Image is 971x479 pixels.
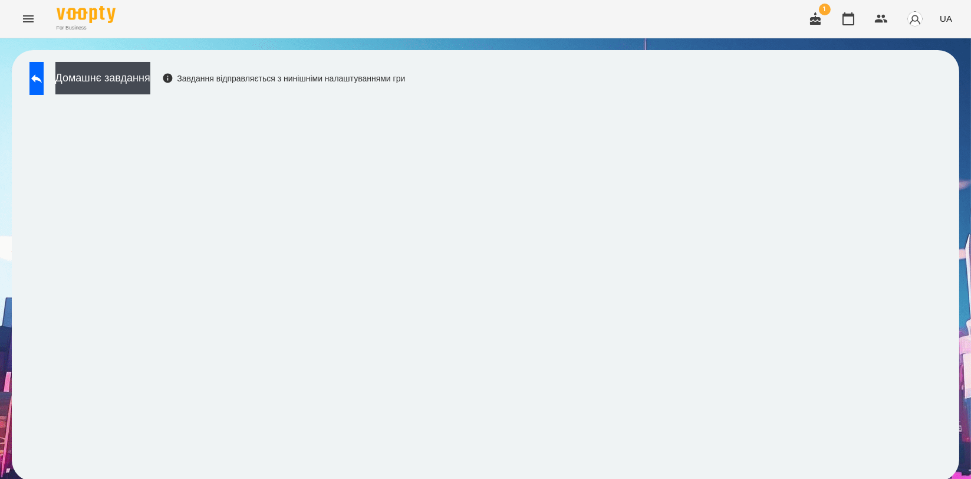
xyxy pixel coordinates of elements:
div: Завдання відправляється з нинішніми налаштуваннями гри [162,73,406,84]
button: UA [935,8,957,29]
span: UA [940,12,952,25]
button: Домашнє завдання [55,62,150,94]
button: Menu [14,5,42,33]
span: 1 [819,4,831,15]
span: For Business [57,24,116,32]
img: avatar_s.png [907,11,923,27]
img: Voopty Logo [57,6,116,23]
